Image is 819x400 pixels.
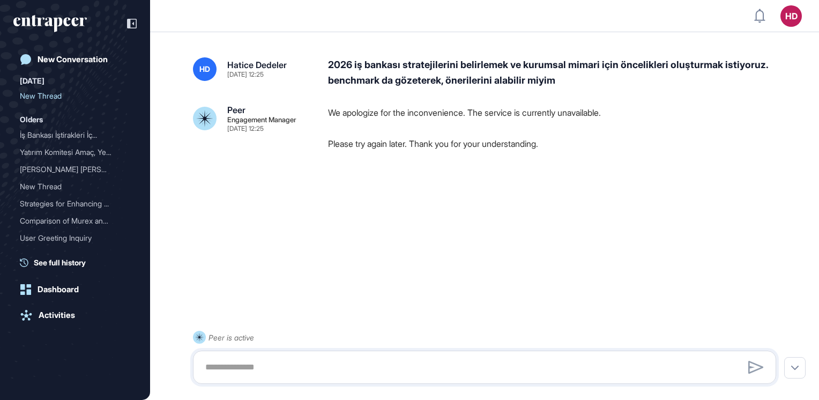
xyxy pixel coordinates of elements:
div: Yatırım Komitesi Amaç, Yetki ve Faaliyetleri [20,144,130,161]
div: New Thread [20,178,130,195]
div: Comparison of Murex and K... [20,212,122,229]
div: New Thread [20,178,122,195]
div: Dashboard [38,285,79,294]
div: Olders [20,113,43,126]
div: Peer [227,106,245,114]
p: We apologize for the inconvenience. The service is currently unavailable. [328,106,785,120]
div: Goldman Sachs organizasyon modeli bilgisi [20,161,130,178]
div: [DATE] 12:25 [227,125,264,132]
div: New Thread [20,87,122,105]
a: Activities [13,305,137,326]
div: [DATE] 12:25 [227,71,264,78]
div: entrapeer-logo [13,15,87,32]
div: Peer is active [209,331,254,344]
a: New Conversation [13,49,137,70]
div: Strategies for Enhancing ... [20,195,122,212]
div: [PERSON_NAME] [PERSON_NAME] organizasyo... [20,161,122,178]
span: HD [199,65,210,73]
button: HD [780,5,802,27]
a: See full history [20,257,137,268]
div: Strategies for Enhancing Treasury Trading Teams' P&L at İş Bankası in Turkey [20,195,130,212]
div: Hatice Dedeler [227,61,287,69]
div: New Conversation [38,55,108,64]
div: Yatırım Komitesi Amaç, Ye... [20,144,122,161]
div: User Greeting Inquiry [20,229,130,247]
div: Activities [39,310,75,320]
div: İş Bankası İştirakleri İç... [20,127,122,144]
div: User Greeting Inquiry [20,229,122,247]
div: 2026 iş bankası stratejilerini belirlemek ve kurumsal mimari için öncelikleri oluşturmak istiyoru... [328,57,785,88]
div: İş Bankası İştirakleri İçin M&A Yönetimi Tavsiyeleri ve İyi Uygulama Örnekleri [20,127,130,144]
div: Information Request about Orby Companies [20,247,130,264]
span: See full history [34,257,86,268]
div: [DATE] [20,75,44,87]
div: Information Request about... [20,247,122,264]
a: Dashboard [13,279,137,300]
div: New Thread [20,87,130,105]
p: Please try again later. Thank you for your understanding. [328,137,785,151]
div: Engagement Manager [227,116,296,123]
div: Comparison of Murex and Kondor [20,212,130,229]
